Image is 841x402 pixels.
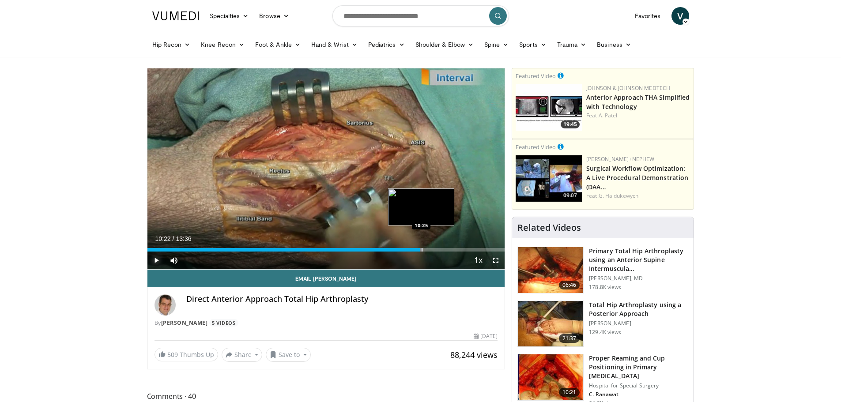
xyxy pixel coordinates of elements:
a: Johnson & Johnson MedTech [586,84,670,92]
a: Anterior Approach THA Simplified with Technology [586,93,690,111]
h3: Primary Total Hip Arthroplasty using an Anterior Supine Intermuscula… [589,247,688,273]
button: Play [147,252,165,269]
p: [PERSON_NAME] [589,320,688,327]
p: C. Ranawat [589,391,688,398]
a: [PERSON_NAME] [161,319,208,327]
div: Feat. [586,112,690,120]
p: 178.8K views [589,284,621,291]
span: 21:37 [559,334,580,343]
a: 509 Thumbs Up [155,348,218,361]
img: 06bb1c17-1231-4454-8f12-6191b0b3b81a.150x105_q85_crop-smart_upscale.jpg [516,84,582,131]
a: Knee Recon [196,36,250,53]
span: 19:45 [561,120,580,128]
a: 09:07 [516,155,582,202]
h3: Total Hip Arthroplasty using a Posterior Approach [589,301,688,318]
a: 19:45 [516,84,582,131]
span: 88,244 views [450,349,498,360]
a: Specialties [204,7,254,25]
button: Playback Rate [469,252,487,269]
button: Share [222,348,263,362]
video-js: Video Player [147,68,505,270]
img: 263423_3.png.150x105_q85_crop-smart_upscale.jpg [518,247,583,293]
img: 9ceeadf7-7a50-4be6-849f-8c42a554e74d.150x105_q85_crop-smart_upscale.jpg [518,354,583,400]
button: Save to [266,348,311,362]
span: / [173,235,174,242]
div: [DATE] [474,332,498,340]
span: 10:22 [155,235,171,242]
img: VuMedi Logo [152,11,199,20]
span: Comments 40 [147,391,505,402]
a: Hand & Wrist [306,36,363,53]
a: Business [592,36,637,53]
small: Featured Video [516,72,556,80]
a: Foot & Ankle [250,36,306,53]
a: Trauma [552,36,592,53]
h3: Proper Reaming and Cup Positioning in Primary [MEDICAL_DATA] [589,354,688,380]
a: V [671,7,689,25]
a: 5 Videos [209,319,238,327]
img: Avatar [155,294,176,316]
img: bcfc90b5-8c69-4b20-afee-af4c0acaf118.150x105_q85_crop-smart_upscale.jpg [516,155,582,202]
a: Surgical Workflow Optimization: A Live Procedural Demonstration (DAA… [586,164,688,191]
a: Sports [514,36,552,53]
a: Email [PERSON_NAME] [147,270,505,287]
a: [PERSON_NAME]+Nephew [586,155,654,163]
a: 21:37 Total Hip Arthroplasty using a Posterior Approach [PERSON_NAME] 129.4K views [517,301,688,347]
img: 286987_0000_1.png.150x105_q85_crop-smart_upscale.jpg [518,301,583,347]
p: 129.4K views [589,329,621,336]
a: Pediatrics [363,36,410,53]
a: Shoulder & Elbow [410,36,479,53]
input: Search topics, interventions [332,5,509,26]
div: By [155,319,498,327]
small: Featured Video [516,143,556,151]
a: A. Patel [599,112,618,119]
h4: Direct Anterior Approach Total Hip Arthroplasty [186,294,498,304]
button: Fullscreen [487,252,505,269]
button: Mute [165,252,183,269]
a: Favorites [630,7,666,25]
span: 509 [167,350,178,359]
img: image.jpeg [388,188,454,225]
span: 06:46 [559,281,580,289]
a: Browse [254,7,294,25]
div: Progress Bar [147,248,505,252]
p: [PERSON_NAME], MD [589,275,688,282]
div: Feat. [586,192,690,200]
span: 10:21 [559,388,580,397]
span: 09:07 [561,192,580,199]
a: G. Haidukewych [599,192,638,199]
h4: Related Videos [517,222,581,233]
a: Spine [479,36,514,53]
a: Hip Recon [147,36,196,53]
a: 06:46 Primary Total Hip Arthroplasty using an Anterior Supine Intermuscula… [PERSON_NAME], MD 178... [517,247,688,293]
span: 13:36 [176,235,191,242]
p: Hospital for Special Surgery [589,382,688,389]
